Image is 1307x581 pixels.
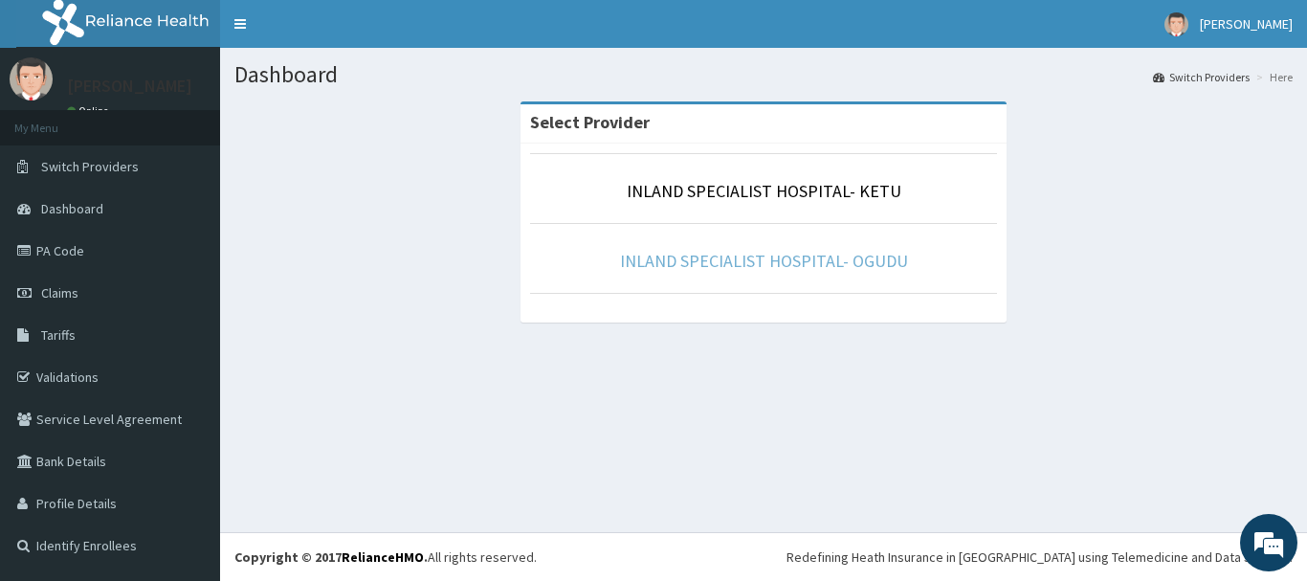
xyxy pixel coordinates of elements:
a: RelianceHMO [342,548,424,566]
img: User Image [1164,12,1188,36]
span: Switch Providers [41,158,139,175]
strong: Select Provider [530,111,650,133]
div: Chat with us now [100,107,321,132]
span: Tariffs [41,326,76,344]
h1: Dashboard [234,62,1293,87]
div: Redefining Heath Insurance in [GEOGRAPHIC_DATA] using Telemedicine and Data Science! [786,547,1293,567]
img: d_794563401_company_1708531726252_794563401 [35,96,78,144]
span: [PERSON_NAME] [1200,15,1293,33]
div: Minimize live chat window [314,10,360,56]
span: Dashboard [41,200,103,217]
strong: Copyright © 2017 . [234,548,428,566]
a: Online [67,104,113,118]
a: INLAND SPECIALIST HOSPITAL- KETU [627,180,901,202]
a: Switch Providers [1153,69,1250,85]
img: User Image [10,57,53,101]
textarea: Type your message and hit 'Enter' [10,382,365,449]
p: [PERSON_NAME] [67,78,192,95]
li: Here [1252,69,1293,85]
a: INLAND SPECIALIST HOSPITAL- OGUDU [620,250,908,272]
span: Claims [41,284,78,302]
span: We're online! [111,170,264,364]
footer: All rights reserved. [220,532,1307,581]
